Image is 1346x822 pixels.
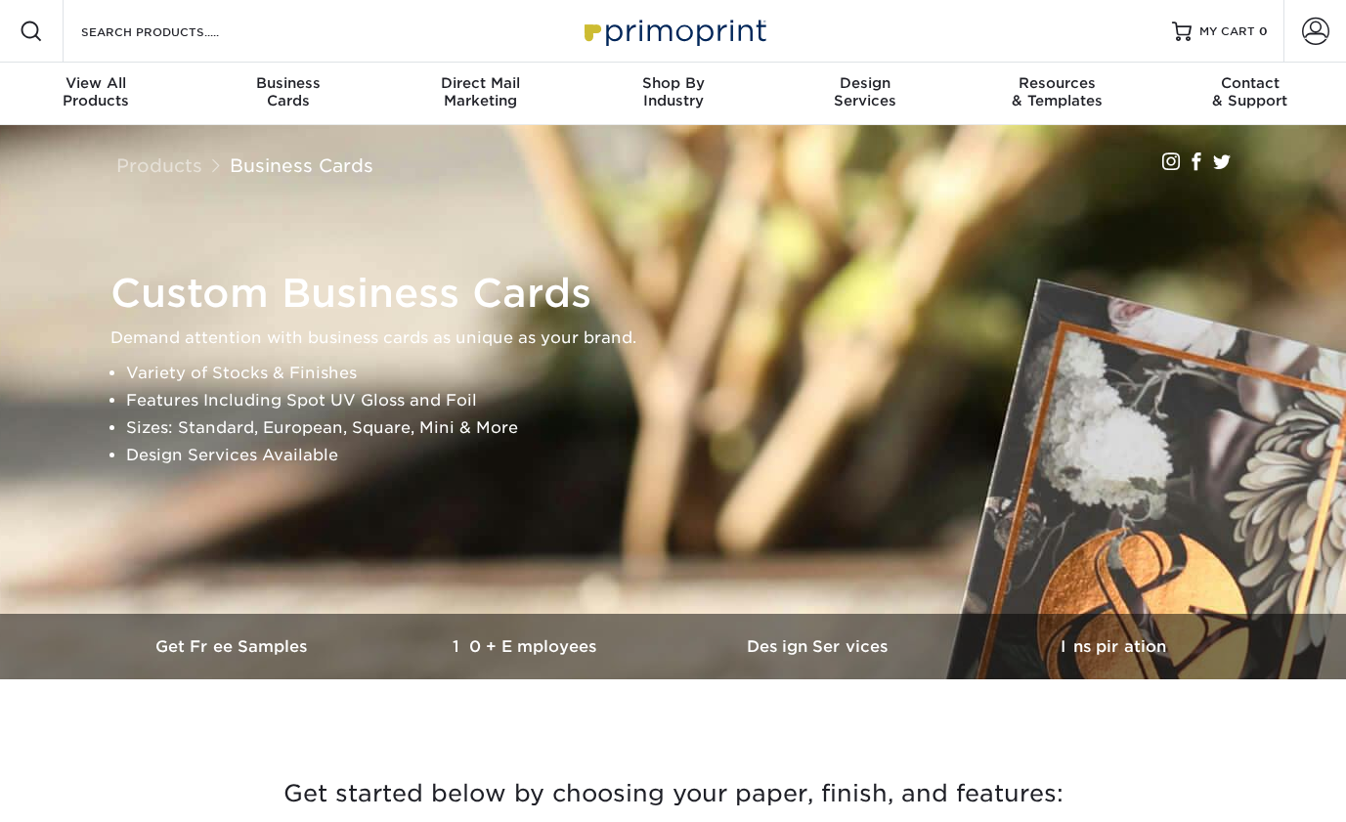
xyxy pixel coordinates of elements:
[577,74,769,109] div: Industry
[193,74,385,109] div: Cards
[577,63,769,125] a: Shop ByIndustry
[1153,63,1346,125] a: Contact& Support
[126,360,1254,387] li: Variety of Stocks & Finishes
[384,74,577,92] span: Direct Mail
[769,74,962,92] span: Design
[673,614,967,679] a: Design Services
[87,637,380,656] h3: Get Free Samples
[577,74,769,92] span: Shop By
[962,74,1154,92] span: Resources
[193,74,385,92] span: Business
[110,324,1254,352] p: Demand attention with business cards as unique as your brand.
[79,20,270,43] input: SEARCH PRODUCTS.....
[87,614,380,679] a: Get Free Samples
[193,63,385,125] a: BusinessCards
[380,614,673,679] a: 10+ Employees
[1259,24,1268,38] span: 0
[967,637,1260,656] h3: Inspiration
[962,74,1154,109] div: & Templates
[962,63,1154,125] a: Resources& Templates
[126,442,1254,469] li: Design Services Available
[769,74,962,109] div: Services
[384,74,577,109] div: Marketing
[380,637,673,656] h3: 10+ Employees
[1153,74,1346,109] div: & Support
[126,414,1254,442] li: Sizes: Standard, European, Square, Mini & More
[967,614,1260,679] a: Inspiration
[1199,23,1255,40] span: MY CART
[576,10,771,52] img: Primoprint
[230,154,373,176] a: Business Cards
[116,154,202,176] a: Products
[1153,74,1346,92] span: Contact
[673,637,967,656] h3: Design Services
[769,63,962,125] a: DesignServices
[126,387,1254,414] li: Features Including Spot UV Gloss and Foil
[384,63,577,125] a: Direct MailMarketing
[110,270,1254,317] h1: Custom Business Cards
